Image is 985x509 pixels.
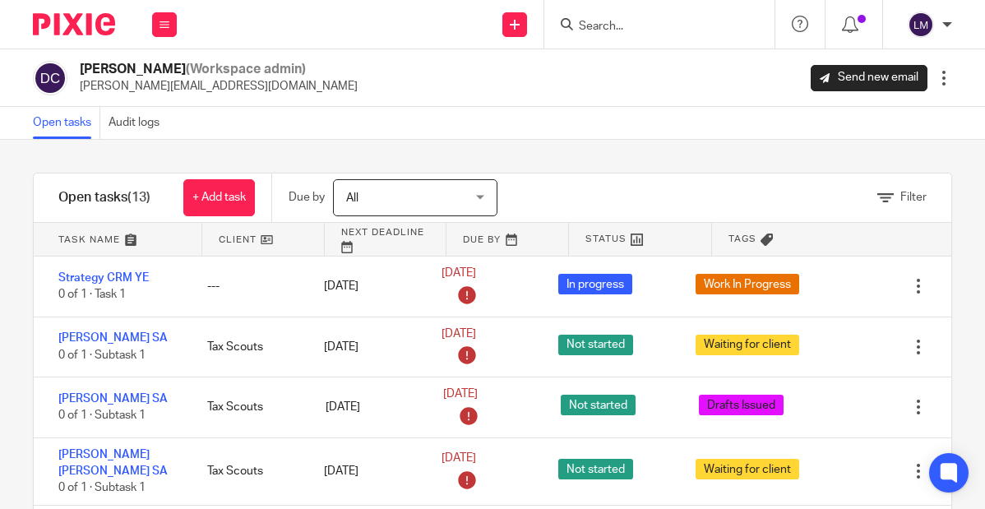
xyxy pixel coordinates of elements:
[900,192,927,203] span: Filter
[308,270,425,303] div: [DATE]
[58,332,168,344] a: [PERSON_NAME] SA
[577,20,725,35] input: Search
[442,328,476,340] span: [DATE]
[696,335,799,355] span: Waiting for client
[442,452,476,464] span: [DATE]
[308,331,425,363] div: [DATE]
[58,449,168,477] a: [PERSON_NAME] [PERSON_NAME] SA
[33,107,100,139] a: Open tasks
[696,274,799,294] span: Work In Progress
[127,191,150,204] span: (13)
[58,410,146,422] span: 0 of 1 · Subtask 1
[558,335,633,355] span: Not started
[561,395,636,415] span: Not started
[699,395,784,415] span: Drafts Issued
[696,459,799,479] span: Waiting for client
[191,270,308,303] div: ---
[191,391,308,423] div: Tax Scouts
[289,189,325,206] p: Due by
[585,232,627,246] span: Status
[186,62,306,76] span: (Workspace admin)
[558,274,632,294] span: In progress
[183,179,255,216] a: + Add task
[308,455,425,488] div: [DATE]
[58,349,146,361] span: 0 of 1 · Subtask 1
[442,267,476,279] span: [DATE]
[58,272,149,284] a: Strategy CRM YE
[309,391,427,423] div: [DATE]
[80,78,358,95] p: [PERSON_NAME][EMAIL_ADDRESS][DOMAIN_NAME]
[728,232,756,246] span: Tags
[191,331,308,363] div: Tax Scouts
[191,455,308,488] div: Tax Scouts
[811,65,927,91] a: Send new email
[58,393,168,405] a: [PERSON_NAME] SA
[908,12,934,38] img: svg%3E
[346,192,358,204] span: All
[80,61,358,78] h2: [PERSON_NAME]
[109,107,168,139] a: Audit logs
[58,189,150,206] h1: Open tasks
[58,483,146,494] span: 0 of 1 · Subtask 1
[58,289,126,300] span: 0 of 1 · Task 1
[443,388,478,400] span: [DATE]
[33,13,115,35] img: Pixie
[558,459,633,479] span: Not started
[33,61,67,95] img: svg%3E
